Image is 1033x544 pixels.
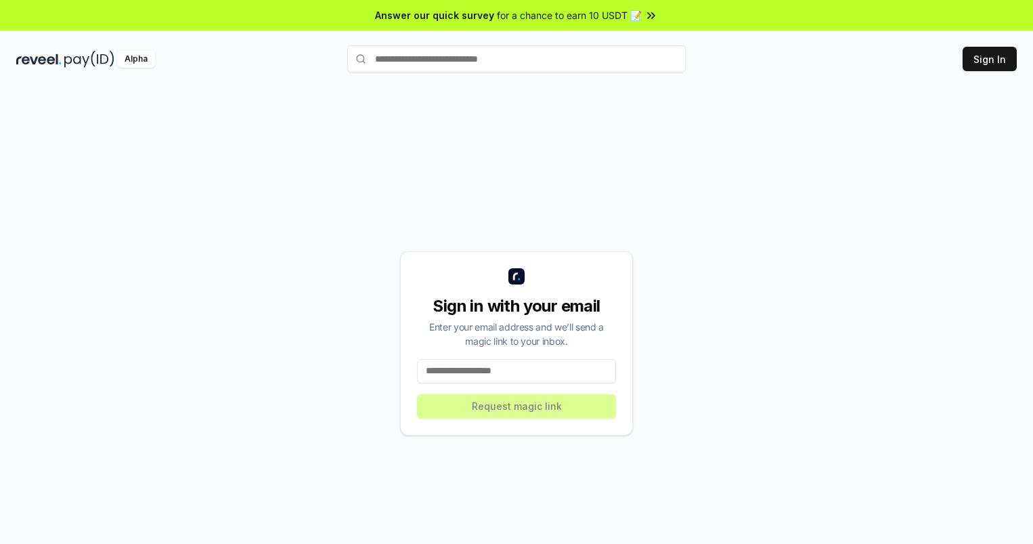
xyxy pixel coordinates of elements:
img: logo_small [508,268,525,285]
span: Answer our quick survey [375,8,494,22]
div: Alpha [117,51,155,68]
button: Sign In [963,47,1017,71]
div: Enter your email address and we’ll send a magic link to your inbox. [417,320,616,348]
img: pay_id [64,51,114,68]
img: reveel_dark [16,51,62,68]
span: for a chance to earn 10 USDT 📝 [497,8,642,22]
div: Sign in with your email [417,295,616,317]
